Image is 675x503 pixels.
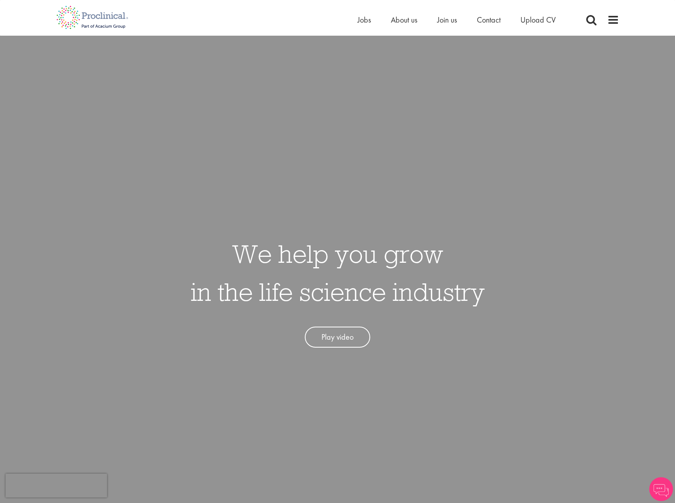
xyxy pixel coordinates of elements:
a: Contact [477,15,501,25]
a: Join us [437,15,457,25]
a: About us [391,15,417,25]
a: Play video [305,327,370,348]
img: Chatbot [649,477,673,501]
h1: We help you grow in the life science industry [191,235,485,311]
a: Upload CV [520,15,556,25]
a: Jobs [358,15,371,25]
